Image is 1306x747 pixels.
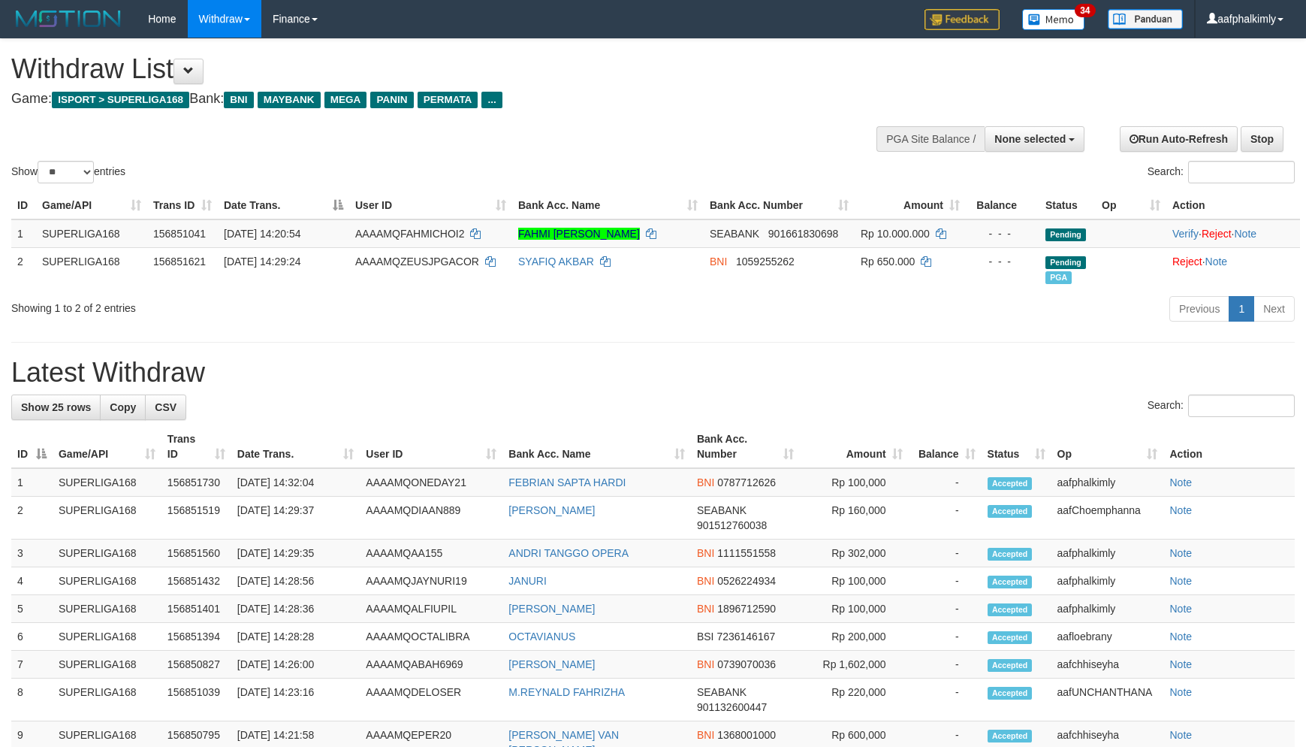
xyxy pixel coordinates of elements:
th: ID: activate to sort column descending [11,425,53,468]
a: CSV [145,395,186,420]
td: SUPERLIGA168 [36,247,147,290]
th: Status: activate to sort column ascending [982,425,1051,468]
span: MAYBANK [258,92,321,108]
span: BNI [710,256,727,268]
span: None selected [994,133,1066,145]
a: OCTAVIANUS [508,631,575,643]
th: Bank Acc. Name: activate to sort column ascending [512,192,704,219]
td: 156851394 [161,623,231,651]
span: Accepted [988,548,1033,561]
td: AAAAMQAA155 [360,540,502,567]
div: PGA Site Balance / [876,126,985,152]
span: Copy 1368001000 to clipboard [717,729,776,741]
a: Copy [100,395,146,420]
th: Balance: activate to sort column ascending [909,425,982,468]
span: Copy 7236146167 to clipboard [716,631,775,643]
th: Bank Acc. Name: activate to sort column ascending [502,425,691,468]
td: [DATE] 14:26:00 [231,651,360,679]
td: 156851401 [161,595,231,623]
span: BNI [697,603,714,615]
td: SUPERLIGA168 [36,219,147,248]
td: aafloebrany [1051,623,1164,651]
td: - [909,497,982,540]
td: SUPERLIGA168 [53,595,161,623]
th: Bank Acc. Number: activate to sort column ascending [704,192,855,219]
td: · [1166,247,1300,290]
span: Copy 1896712590 to clipboard [717,603,776,615]
span: AAAAMQZEUSJPGACOR [355,256,479,268]
th: Game/API: activate to sort column ascending [53,425,161,468]
td: aafchhiseyha [1051,651,1164,679]
th: Action [1163,425,1295,468]
td: [DATE] 14:23:16 [231,679,360,721]
td: Rp 302,000 [800,540,909,567]
span: [DATE] 14:29:24 [224,256,300,268]
td: AAAAMQABAH6969 [360,651,502,679]
a: Reject [1172,256,1202,268]
th: Amount: activate to sort column ascending [855,192,966,219]
span: BSI [697,631,714,643]
img: Feedback.jpg [924,9,1000,30]
td: SUPERLIGA168 [53,468,161,497]
td: SUPERLIGA168 [53,497,161,540]
h1: Withdraw List [11,54,855,84]
span: Pending [1045,228,1086,241]
td: [DATE] 14:28:36 [231,595,360,623]
td: - [909,623,982,651]
td: 156851039 [161,679,231,721]
td: aafphalkimly [1051,567,1164,595]
span: PANIN [370,92,413,108]
td: [DATE] 14:32:04 [231,468,360,497]
th: User ID: activate to sort column ascending [349,192,512,219]
a: Note [1169,729,1192,741]
a: Note [1169,476,1192,488]
span: BNI [697,575,714,587]
td: - [909,679,982,721]
td: [DATE] 14:29:35 [231,540,360,567]
span: Accepted [988,603,1033,616]
span: Accepted [988,631,1033,644]
span: AAAAMQFAHMICHOI2 [355,228,464,240]
td: 2 [11,247,36,290]
span: Accepted [988,576,1033,588]
span: BNI [697,547,714,559]
span: Rp 10.000.000 [861,228,930,240]
td: SUPERLIGA168 [53,623,161,651]
td: Rp 220,000 [800,679,909,721]
th: Amount: activate to sort column ascending [800,425,909,468]
span: PERMATA [418,92,478,108]
td: - [909,651,982,679]
a: Note [1169,686,1192,698]
td: AAAAMQDIAAN889 [360,497,502,540]
a: Stop [1241,126,1283,152]
td: SUPERLIGA168 [53,540,161,567]
span: Accepted [988,659,1033,672]
td: 1 [11,468,53,497]
td: aafphalkimly [1051,540,1164,567]
span: Copy 1059255262 to clipboard [736,256,795,268]
td: - [909,540,982,567]
td: 156851432 [161,567,231,595]
a: JANURI [508,575,547,587]
label: Search: [1148,395,1295,417]
span: CSV [155,401,176,413]
td: AAAAMQONEDAY21 [360,468,502,497]
h4: Game: Bank: [11,92,855,107]
img: panduan.png [1108,9,1183,29]
span: BNI [697,658,714,670]
th: ID [11,192,36,219]
td: [DATE] 14:28:28 [231,623,360,651]
td: Rp 200,000 [800,623,909,651]
span: BNI [697,729,714,741]
a: SYAFIQ AKBAR [518,256,594,268]
span: SEABANK [697,504,747,516]
span: MEGA [324,92,367,108]
select: Showentries [38,161,94,183]
span: Accepted [988,477,1033,490]
a: Note [1169,658,1192,670]
td: Rp 160,000 [800,497,909,540]
td: 7 [11,651,53,679]
div: Showing 1 to 2 of 2 entries [11,295,533,316]
span: Copy 0787712626 to clipboard [717,476,776,488]
th: Status [1039,192,1096,219]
